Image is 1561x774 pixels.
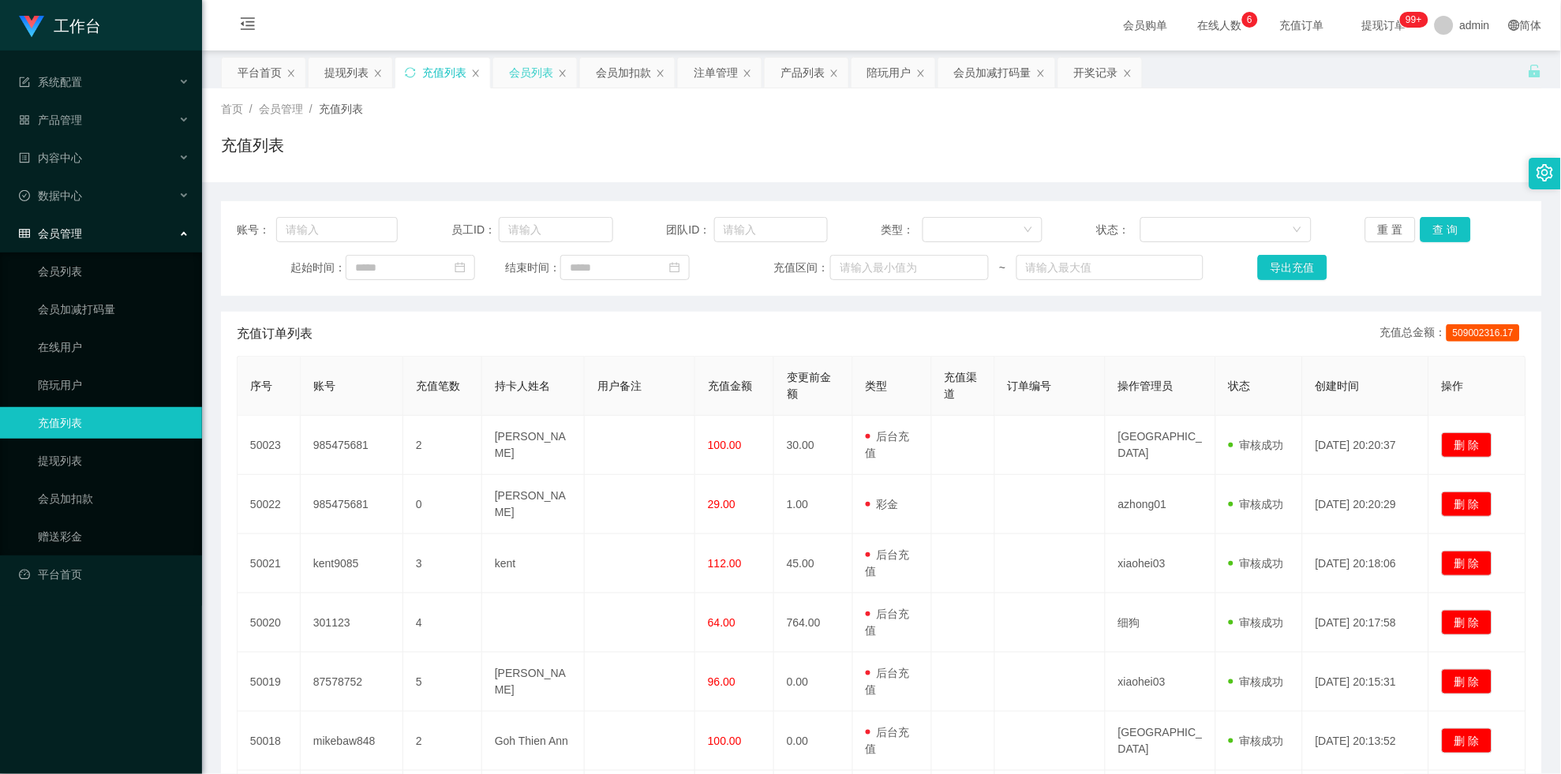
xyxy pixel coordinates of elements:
[1442,669,1492,694] button: 删 除
[708,557,742,570] span: 112.00
[19,114,30,125] i: 图标: appstore-o
[708,735,742,747] span: 100.00
[221,133,284,157] h1: 充值列表
[403,475,482,534] td: 0
[495,380,550,392] span: 持卡人姓名
[866,667,910,696] span: 后台充值
[38,445,189,477] a: 提现列表
[276,217,398,242] input: 请输入
[558,69,567,78] i: 图标: close
[1442,728,1492,753] button: 删 除
[1442,610,1492,635] button: 删 除
[866,430,910,459] span: 后台充值
[221,1,275,51] i: 图标: menu-fold
[1106,712,1216,771] td: [GEOGRAPHIC_DATA]
[416,380,460,392] span: 充值笔数
[1106,593,1216,652] td: 细狗
[38,369,189,401] a: 陪玩用户
[1447,324,1520,342] span: 509002316.17
[1016,255,1204,280] input: 请输入最大值
[1106,534,1216,593] td: xiaohei03
[1248,12,1253,28] p: 6
[882,222,923,238] span: 类型：
[1229,616,1284,629] span: 审核成功
[403,712,482,771] td: 2
[38,294,189,325] a: 会员加减打码量
[708,498,736,510] span: 29.00
[455,262,466,273] i: 图标: calendar
[301,593,403,652] td: 301123
[916,69,926,78] i: 图标: close
[403,652,482,712] td: 5
[1421,217,1471,242] button: 查 询
[38,331,189,363] a: 在线用户
[238,593,301,652] td: 50020
[596,58,651,88] div: 会员加扣款
[19,559,189,590] a: 图标: dashboard平台首页
[1316,380,1360,392] span: 创建时间
[866,498,899,510] span: 彩金
[309,103,313,115] span: /
[482,712,585,771] td: Goh Thien Ann
[38,521,189,552] a: 赠送彩金
[714,217,828,242] input: 请输入
[866,726,910,755] span: 后台充值
[1272,20,1332,31] span: 充值订单
[286,69,296,78] i: 图标: close
[830,255,989,280] input: 请输入最小值为
[1229,557,1284,570] span: 审核成功
[774,593,853,652] td: 764.00
[954,58,1031,88] div: 会员加减打码量
[1229,735,1284,747] span: 审核成功
[1442,432,1492,458] button: 删 除
[866,608,910,637] span: 后台充值
[1528,64,1542,78] i: 图标: unlock
[669,262,680,273] i: 图标: calendar
[1303,712,1429,771] td: [DATE] 20:13:52
[708,675,736,688] span: 96.00
[1074,58,1118,88] div: 开奖记录
[373,69,383,78] i: 图标: close
[1190,20,1250,31] span: 在线人数
[259,103,303,115] span: 会员管理
[313,380,335,392] span: 账号
[1258,255,1327,280] button: 导出充值
[509,58,553,88] div: 会员列表
[482,652,585,712] td: [PERSON_NAME]
[471,69,481,78] i: 图标: close
[866,380,888,392] span: 类型
[787,371,831,400] span: 变更前金额
[38,256,189,287] a: 会员列表
[989,260,1016,276] span: ~
[774,652,853,712] td: 0.00
[1036,69,1046,78] i: 图标: close
[422,58,466,88] div: 充值列表
[1106,416,1216,475] td: [GEOGRAPHIC_DATA]
[38,483,189,514] a: 会员加扣款
[1293,225,1302,236] i: 图标: down
[249,103,253,115] span: /
[250,380,272,392] span: 序号
[301,534,403,593] td: kent9085
[482,534,585,593] td: kent
[19,190,30,201] i: 图标: check-circle-o
[1229,498,1284,510] span: 审核成功
[19,77,30,88] i: 图标: form
[774,260,830,276] span: 充值区间：
[708,439,742,451] span: 100.00
[708,380,752,392] span: 充值金额
[1537,164,1554,181] i: 图标: setting
[290,260,346,276] span: 起始时间：
[1229,380,1251,392] span: 状态
[238,416,301,475] td: 50023
[451,222,499,238] span: 员工ID：
[866,548,910,578] span: 后台充值
[1106,652,1216,712] td: xiaohei03
[1303,475,1429,534] td: [DATE] 20:20:29
[1442,380,1464,392] span: 操作
[499,217,612,242] input: 请输入
[301,652,403,712] td: 87578752
[301,475,403,534] td: 985475681
[482,475,585,534] td: [PERSON_NAME]
[19,152,30,163] i: 图标: profile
